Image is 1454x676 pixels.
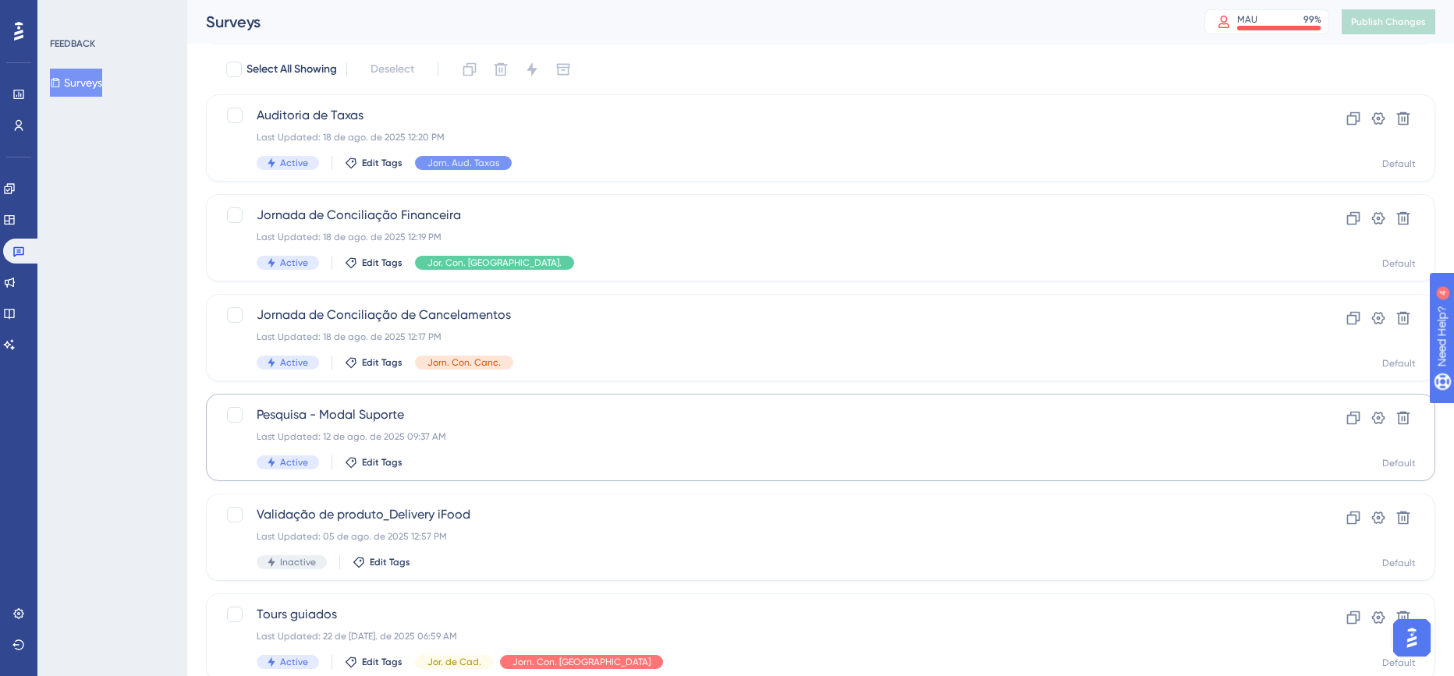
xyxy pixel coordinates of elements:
[345,157,403,169] button: Edit Tags
[362,356,403,369] span: Edit Tags
[345,456,403,469] button: Edit Tags
[280,456,308,469] span: Active
[257,630,1260,642] div: Last Updated: 22 de [DATE]. de 2025 06:59 AM
[427,257,562,269] span: Jor. Con. [GEOGRAPHIC_DATA].
[1342,9,1435,34] button: Publish Changes
[257,430,1260,443] div: Last Updated: 12 de ago. de 2025 09:37 AM
[362,157,403,169] span: Edit Tags
[345,257,403,269] button: Edit Tags
[345,656,403,668] button: Edit Tags
[257,231,1260,243] div: Last Updated: 18 de ago. de 2025 12:19 PM
[257,405,1260,424] span: Pesquisa - Modal Suporte
[370,556,410,568] span: Edit Tags
[1351,16,1426,28] span: Publish Changes
[206,11,1165,33] div: Surveys
[371,60,414,79] span: Deselect
[280,556,316,568] span: Inactive
[1382,457,1416,469] div: Default
[280,656,308,668] span: Active
[1237,13,1257,26] div: MAU
[257,306,1260,324] span: Jornada de Conciliação de Cancelamentos
[1388,614,1435,661] iframe: UserGuiding AI Assistant Launcher
[280,257,308,269] span: Active
[1303,13,1321,26] div: 99 %
[257,206,1260,225] span: Jornada de Conciliação Financeira
[512,656,651,668] span: Jorn. Con. [GEOGRAPHIC_DATA]
[1382,157,1416,170] div: Default
[50,69,102,97] button: Surveys
[427,356,501,369] span: Jorn. Con. Canc.
[1382,357,1416,370] div: Default
[345,356,403,369] button: Edit Tags
[1382,257,1416,270] div: Default
[37,4,98,23] span: Need Help?
[280,356,308,369] span: Active
[257,605,1260,624] span: Tours guiados
[427,157,499,169] span: Jorn. Aud. Taxas
[362,456,403,469] span: Edit Tags
[362,656,403,668] span: Edit Tags
[1382,557,1416,569] div: Default
[280,157,308,169] span: Active
[108,8,113,20] div: 4
[257,131,1260,143] div: Last Updated: 18 de ago. de 2025 12:20 PM
[257,505,1260,524] span: Validação de produto_Delivery iFood
[353,556,410,568] button: Edit Tags
[362,257,403,269] span: Edit Tags
[257,331,1260,343] div: Last Updated: 18 de ago. de 2025 12:17 PM
[246,60,337,79] span: Select All Showing
[257,106,1260,125] span: Auditoria de Taxas
[427,656,481,668] span: Jor. de Cad.
[1382,657,1416,669] div: Default
[50,37,95,50] div: FEEDBACK
[257,530,1260,543] div: Last Updated: 05 de ago. de 2025 12:57 PM
[356,55,428,83] button: Deselect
